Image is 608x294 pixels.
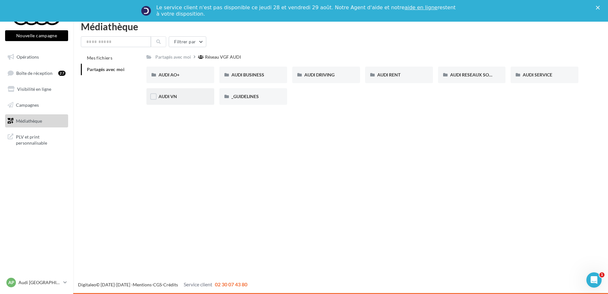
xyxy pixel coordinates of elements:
a: Mentions [133,282,152,287]
a: Visibilité en ligne [4,82,69,96]
div: Réseau VGF AUDI [205,54,241,60]
a: Opérations [4,50,69,64]
span: AUDI DRIVING [304,72,335,77]
div: Médiathèque [81,22,600,31]
a: CGS [153,282,162,287]
span: AUDI SERVICE [523,72,552,77]
a: aide en ligne [405,4,437,11]
span: 02 30 07 43 80 [215,281,247,287]
span: _GUIDELINES [231,94,259,99]
span: 1 [599,272,604,277]
div: 27 [58,71,66,76]
a: PLV et print personnalisable [4,130,69,149]
span: AUDI VN [159,94,177,99]
button: Nouvelle campagne [5,30,68,41]
span: Mes fichiers [87,55,112,61]
span: AUDI AO+ [159,72,180,77]
img: Profile image for Service-Client [141,6,151,16]
div: Fermer [596,6,602,10]
span: Médiathèque [16,118,42,123]
a: Digitaleo [78,282,96,287]
div: Le service client n'est pas disponible ce jeudi 28 et vendredi 29 août. Notre Agent d'aide et not... [156,4,457,17]
span: AUDI RENT [377,72,400,77]
a: AP Audi [GEOGRAPHIC_DATA] 16 [5,276,68,289]
span: AUDI BUSINESS [231,72,264,77]
span: Boîte de réception [16,70,53,75]
span: Campagnes [16,102,39,108]
span: Partagés avec moi [87,67,124,72]
span: Visibilité en ligne [17,86,51,92]
span: Opérations [17,54,39,60]
span: AUDI RESEAUX SOCIAUX [450,72,503,77]
span: © [DATE]-[DATE] - - - [78,282,247,287]
iframe: Intercom live chat [586,272,602,288]
span: PLV et print personnalisable [16,133,66,146]
a: Boîte de réception27 [4,66,69,80]
p: Audi [GEOGRAPHIC_DATA] 16 [18,279,61,286]
span: AP [8,279,14,286]
a: Médiathèque [4,114,69,128]
span: Service client [184,281,212,287]
div: Partagés avec moi [155,54,191,60]
button: Filtrer par [169,36,206,47]
a: Crédits [163,282,178,287]
a: Campagnes [4,98,69,112]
